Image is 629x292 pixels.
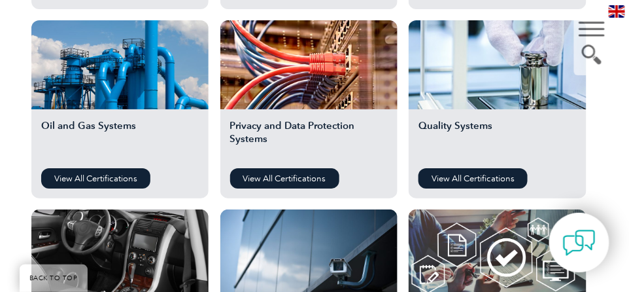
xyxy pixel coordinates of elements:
h2: Quality Systems [418,119,576,158]
h2: Oil and Gas Systems [41,119,199,158]
a: View All Certifications [418,168,528,189]
a: View All Certifications [41,168,150,189]
a: BACK TO TOP [20,265,88,292]
h2: Privacy and Data Protection Systems [230,119,388,158]
img: en [609,5,625,18]
a: View All Certifications [230,168,339,189]
img: contact-chat.png [563,227,596,259]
